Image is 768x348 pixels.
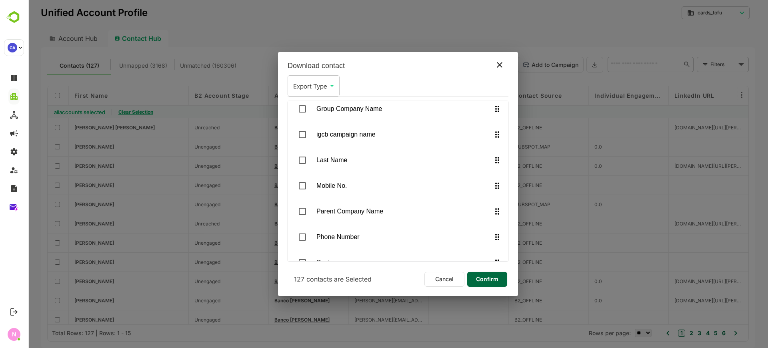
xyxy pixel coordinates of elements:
[8,306,19,317] button: Logout
[288,130,464,139] span: igcb campaign name
[401,274,432,284] span: Cancel
[260,225,480,249] li: Phone Number
[288,207,464,216] span: Parent Company Name
[260,62,317,70] span: Download contact
[8,328,20,341] div: N
[288,181,464,191] span: Mobile No.
[260,272,350,286] typography: 127 contacts are Selected
[8,43,17,52] div: CA
[288,232,464,242] span: Phone Number
[288,104,464,114] span: Group Company Name
[260,97,480,121] li: Group Company Name
[439,272,479,287] button: Confirm
[260,251,480,274] li: Region
[288,155,464,165] span: Last Name
[288,258,464,268] span: Region
[260,75,312,96] div: ​
[260,123,480,146] li: igcb campaign name
[260,174,480,197] li: Mobile No.
[4,10,24,25] img: BambooboxLogoMark.f1c84d78b4c51b1a7b5f700c9845e183.svg
[396,272,436,287] button: Cancel
[260,200,480,223] li: Parent Company Name
[446,274,473,284] span: Confirm
[260,149,480,172] li: Last Name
